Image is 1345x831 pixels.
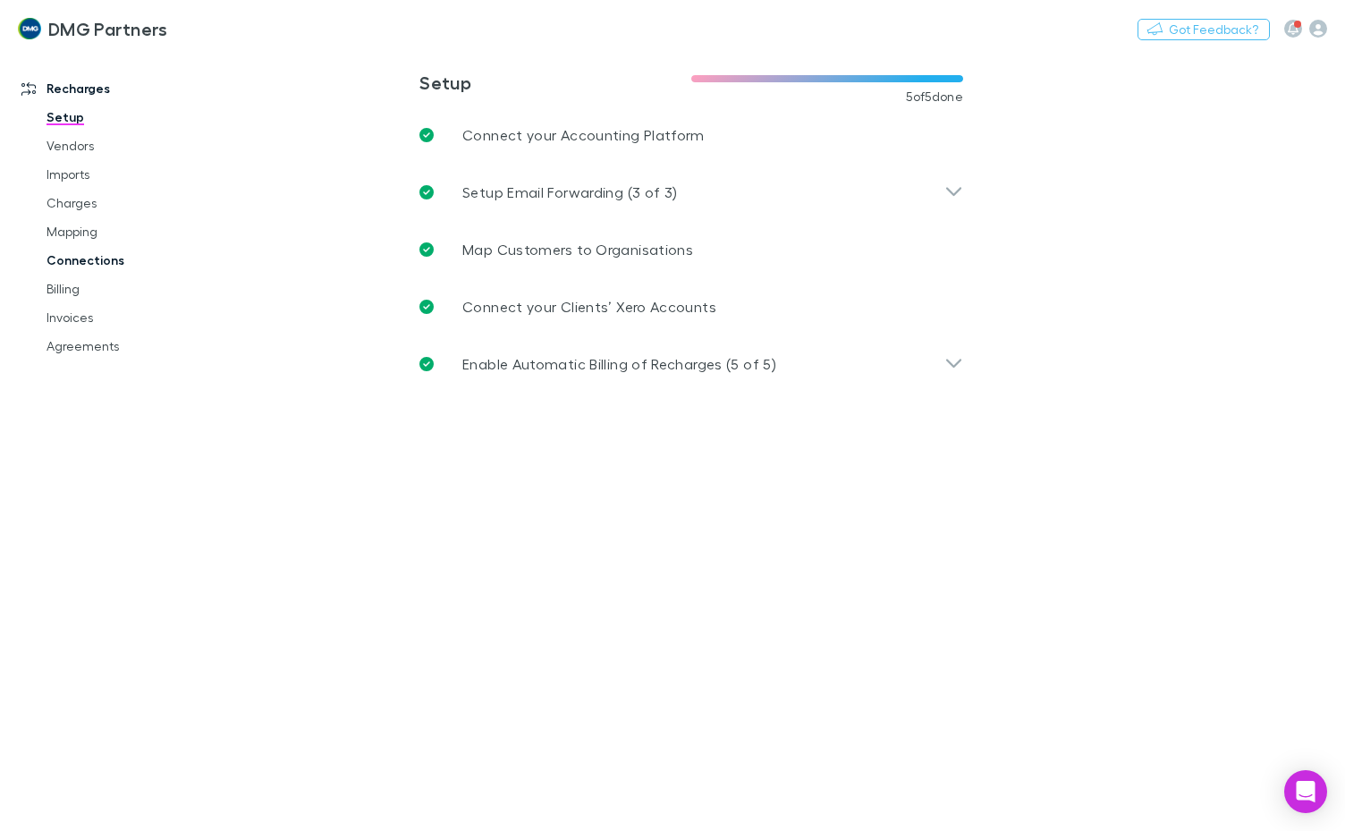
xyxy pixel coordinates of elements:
[906,89,963,104] span: 5 of 5 done
[18,18,41,39] img: DMG Partners's Logo
[29,303,233,332] a: Invoices
[462,296,716,318] p: Connect your Clients’ Xero Accounts
[48,18,168,39] h3: DMG Partners
[462,182,677,203] p: Setup Email Forwarding (3 of 3)
[462,124,705,146] p: Connect your Accounting Platform
[405,278,977,335] a: Connect your Clients’ Xero Accounts
[462,239,693,260] p: Map Customers to Organisations
[29,332,233,360] a: Agreements
[29,160,233,189] a: Imports
[7,7,178,50] a: DMG Partners
[1284,770,1327,813] div: Open Intercom Messenger
[29,217,233,246] a: Mapping
[29,275,233,303] a: Billing
[405,335,977,393] div: Enable Automatic Billing of Recharges (5 of 5)
[462,353,776,375] p: Enable Automatic Billing of Recharges (5 of 5)
[1138,19,1270,40] button: Got Feedback?
[29,131,233,160] a: Vendors
[405,221,977,278] a: Map Customers to Organisations
[29,103,233,131] a: Setup
[29,189,233,217] a: Charges
[29,246,233,275] a: Connections
[4,74,233,103] a: Recharges
[405,164,977,221] div: Setup Email Forwarding (3 of 3)
[419,72,691,93] h3: Setup
[405,106,977,164] a: Connect your Accounting Platform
